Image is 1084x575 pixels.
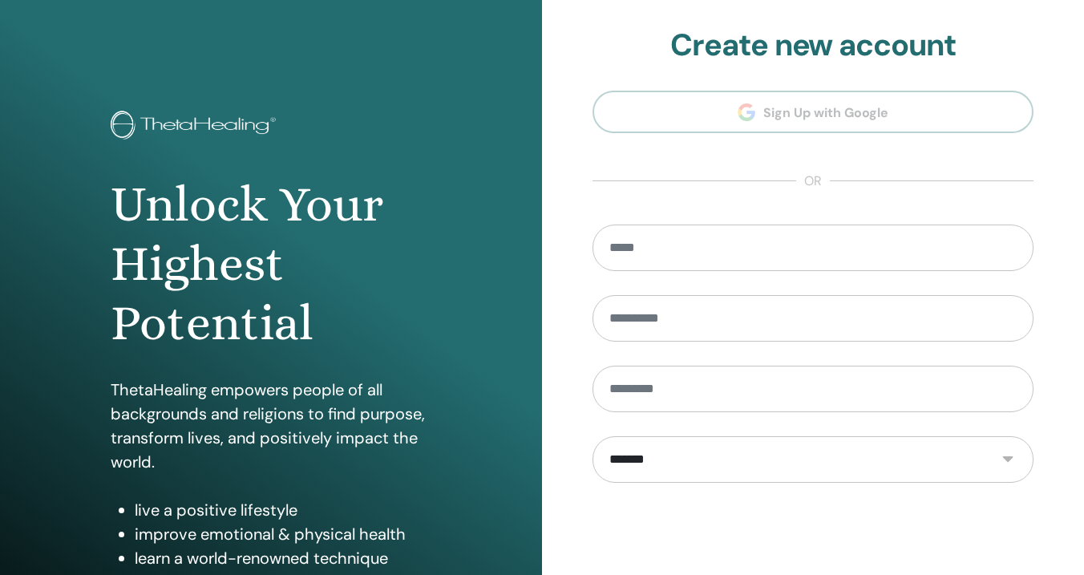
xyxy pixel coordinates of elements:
iframe: reCAPTCHA [691,507,935,569]
li: improve emotional & physical health [135,522,432,546]
h2: Create new account [593,27,1033,64]
h1: Unlock Your Highest Potential [111,175,432,354]
li: live a positive lifestyle [135,498,432,522]
li: learn a world-renowned technique [135,546,432,570]
p: ThetaHealing empowers people of all backgrounds and religions to find purpose, transform lives, a... [111,378,432,474]
span: or [796,172,830,191]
